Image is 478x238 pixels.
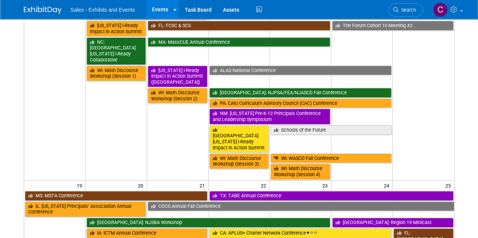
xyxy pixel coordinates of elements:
a: FL: FCSC & SCS [148,21,330,31]
span: Sales - Exhibits and Events [71,7,135,13]
span: 25 [445,181,454,190]
span: 20 [137,181,147,190]
a: MS: MSTA Conference [25,191,207,201]
a: CA: APLUS+ Charter Network Conference [209,228,392,238]
span: 21 [199,181,208,190]
span: 24 [383,181,392,190]
a: NM: [US_STATE] Pre-K-12 Principals Conference and Leadership Symposium [209,109,330,124]
a: [GEOGRAPHIC_DATA]: NJSBA Workshop [87,218,330,227]
a: The Forum Cohort 10 Meeting #2 [332,21,453,31]
a: [US_STATE] i-Ready Impact in Action Summit ([GEOGRAPHIC_DATA]) [148,66,207,87]
a: NC: [GEOGRAPHIC_DATA][US_STATE] i-Ready Collaborative [87,37,146,65]
a: WI: Math Discourse Workshop (Session 3) [209,154,269,169]
a: [GEOGRAPHIC_DATA]: Region 19 Minicast [332,218,453,227]
span: 23 [322,181,331,190]
a: TX: TABE Annual Conference [209,191,453,201]
a: PA: CAIU Curriculum Advisory Council (CAC) Conference [209,98,392,108]
a: ALAS National Conference [209,66,392,75]
a: [US_STATE] i-Ready Impact in Action Summit [87,21,146,36]
a: [GEOGRAPHIC_DATA]: NJPSA/FEA/NJASCD Fall Conference [209,88,392,98]
a: MA: MassCUE Annual Conference [148,37,330,47]
img: Christine Lurz [433,3,447,17]
a: [GEOGRAPHIC_DATA][US_STATE] i-Ready Impact in Action Summit [209,125,269,153]
a: WI: Math Discourse Workshop (Session 2) [148,88,207,103]
a: IL: [US_STATE] Principals’ Association Annual Conference [25,201,146,217]
a: IA: ICTM Annual Conference [87,228,207,238]
span: Search [399,7,416,13]
span: 19 [76,181,85,190]
a: Schools of the Future [271,125,391,135]
a: WI: WASCD Fall Conference [271,154,391,163]
a: WI: Math Discourse Workshop (Session 4) [271,164,330,179]
a: WI: Math Discourse Workshop (Session 1) [87,66,146,81]
a: Search [388,3,423,17]
a: CGCS Annual Fall Conference [148,201,454,211]
img: ExhibitDay [24,6,62,14]
span: 22 [260,181,269,190]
